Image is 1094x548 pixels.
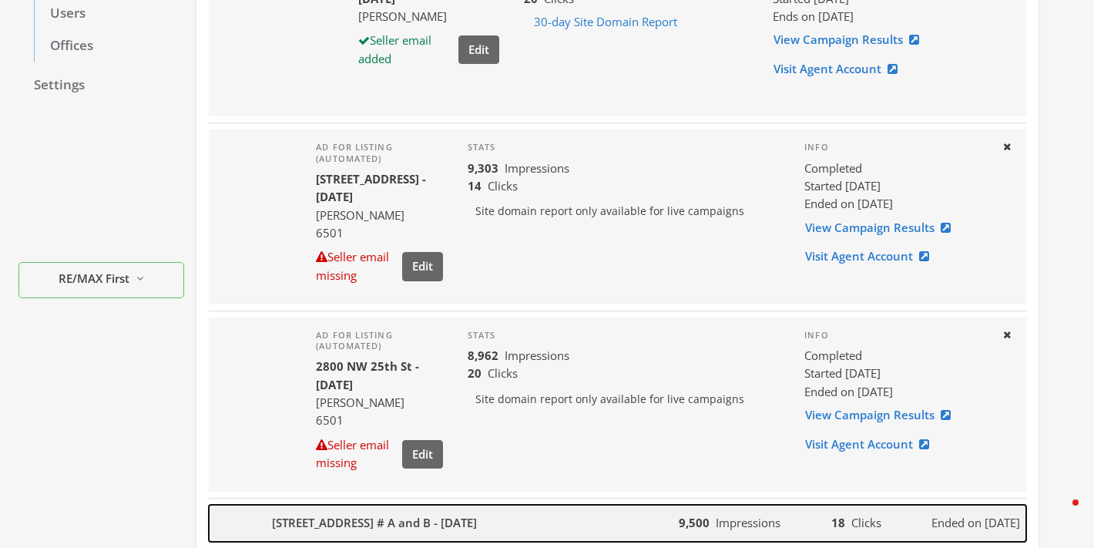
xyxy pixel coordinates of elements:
h4: Ad for listing (automated) [316,330,442,352]
div: Started [DATE] [804,177,989,195]
a: Settings [18,69,184,102]
b: 9,303 [468,160,498,176]
button: RE/MAX First [18,262,184,298]
button: Edit [458,35,499,64]
div: [PERSON_NAME] [358,8,499,25]
span: Clicks [488,178,518,193]
b: [STREET_ADDRESS] - [DATE] [316,171,426,204]
p: Site domain report only available for live campaigns [468,195,780,227]
a: View Campaign Results [804,213,961,242]
span: completed [804,347,862,365]
b: 2800 NW 25th St - [DATE] [316,358,419,392]
span: Clicks [488,365,518,381]
span: Ended on [DATE] [804,384,893,399]
div: Seller email added [358,32,452,68]
div: [PERSON_NAME] [316,207,442,224]
span: Clicks [851,515,881,530]
p: Site domain report only available for live campaigns [468,383,780,415]
h4: Stats [468,142,780,153]
iframe: Intercom live chat [1042,496,1079,533]
span: Ended on [DATE] [804,196,893,211]
a: View Campaign Results [773,25,929,54]
b: 18 [831,515,845,530]
span: Impressions [505,160,569,176]
h4: Info [804,142,989,153]
button: Edit [402,252,443,281]
b: 8,962 [468,348,498,363]
button: Edit [402,440,443,469]
span: Ends on [DATE] [773,8,854,24]
b: 14 [468,178,482,193]
div: Seller email missing [316,248,395,284]
a: View Campaign Results [804,401,961,429]
b: [STREET_ADDRESS] # A and B - [DATE] [272,514,477,532]
span: completed [804,160,862,177]
b: 9,500 [679,515,710,530]
a: Visit Agent Account [773,55,908,83]
div: [PERSON_NAME] [316,394,442,412]
a: Offices [34,30,184,62]
div: Started [DATE] [804,365,989,382]
div: 6501 [316,224,442,242]
a: Visit Agent Account [804,242,939,271]
a: Visit Agent Account [804,430,939,459]
div: Seller email missing [316,436,395,472]
b: 20 [468,365,482,381]
h4: Info [804,330,989,341]
span: Ended on [DATE] [931,514,1020,532]
span: Impressions [716,515,780,530]
button: 30-day Site Domain Report [524,8,687,36]
h4: Stats [468,330,780,341]
h4: Ad for listing (automated) [316,142,442,164]
span: RE/MAX First [59,270,129,287]
button: [STREET_ADDRESS] # A and B - [DATE]9,500Impressions18ClicksEnded on [DATE] [209,505,1026,542]
span: Impressions [505,348,569,363]
div: 6501 [316,412,442,429]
